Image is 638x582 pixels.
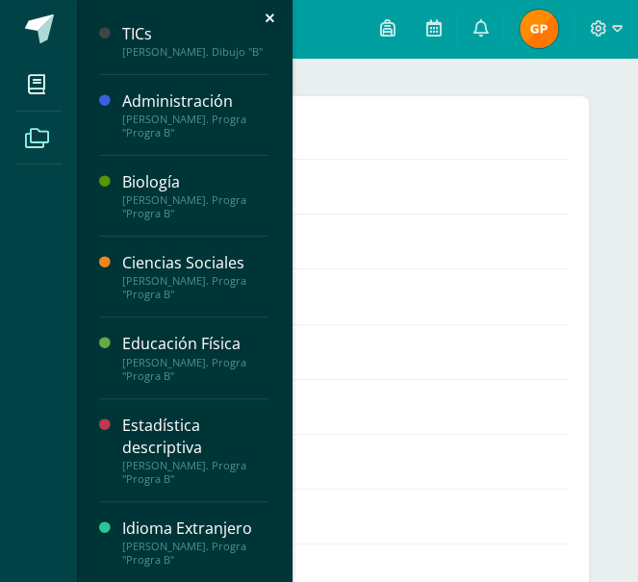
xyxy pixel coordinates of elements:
[122,415,268,459] div: Estadística descriptiva
[122,171,268,193] div: Biología
[122,356,268,383] div: [PERSON_NAME]. Progra "Progra B"
[122,90,268,113] div: Administración
[122,45,268,59] div: [PERSON_NAME]. Dibujo "B"
[122,252,268,274] div: Ciencias Sociales
[122,90,268,139] a: Administración[PERSON_NAME]. Progra "Progra B"
[122,171,268,220] a: Biología[PERSON_NAME]. Progra "Progra B"
[122,23,268,59] a: TICs[PERSON_NAME]. Dibujo "B"
[122,540,268,567] div: [PERSON_NAME]. Progra "Progra B"
[122,333,268,382] a: Educación Física[PERSON_NAME]. Progra "Progra B"
[122,415,268,486] a: Estadística descriptiva[PERSON_NAME]. Progra "Progra B"
[122,193,268,220] div: [PERSON_NAME]. Progra "Progra B"
[122,459,268,486] div: [PERSON_NAME]. Progra "Progra B"
[122,23,268,45] div: TICs
[122,333,268,355] div: Educación Física
[122,274,268,301] div: [PERSON_NAME]. Progra "Progra B"
[122,252,268,301] a: Ciencias Sociales[PERSON_NAME]. Progra "Progra B"
[122,518,268,567] a: Idioma Extranjero[PERSON_NAME]. Progra "Progra B"
[122,518,268,540] div: Idioma Extranjero
[122,113,268,139] div: [PERSON_NAME]. Progra "Progra B"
